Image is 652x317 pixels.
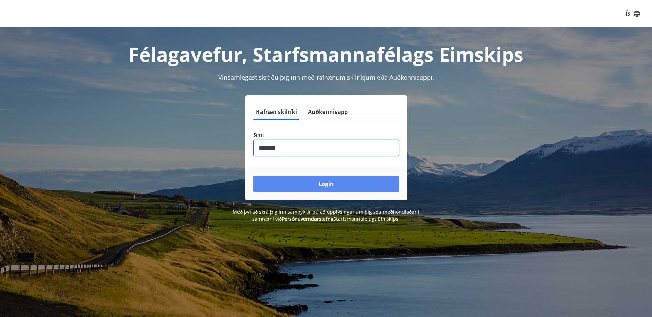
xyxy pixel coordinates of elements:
h1: Félagavefur, Starfsmannafélags Eimskips [87,41,565,67]
label: Sími [253,131,399,138]
button: Auðkennisapp [305,104,351,120]
span: Með því að skrá þig inn samþykkir þú að upplýsingar um þig séu meðhöndlaðar í samræmi við Starfsm... [233,209,419,222]
button: Rafræn skilríki [253,104,300,120]
a: Persónuverndarstefna [282,215,333,222]
button: ÍS [622,8,644,20]
span: Vinsamlegast skráðu þig inn með rafrænum skilríkjum eða Auðkennisappi. [218,73,434,81]
button: Login [253,176,399,192]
